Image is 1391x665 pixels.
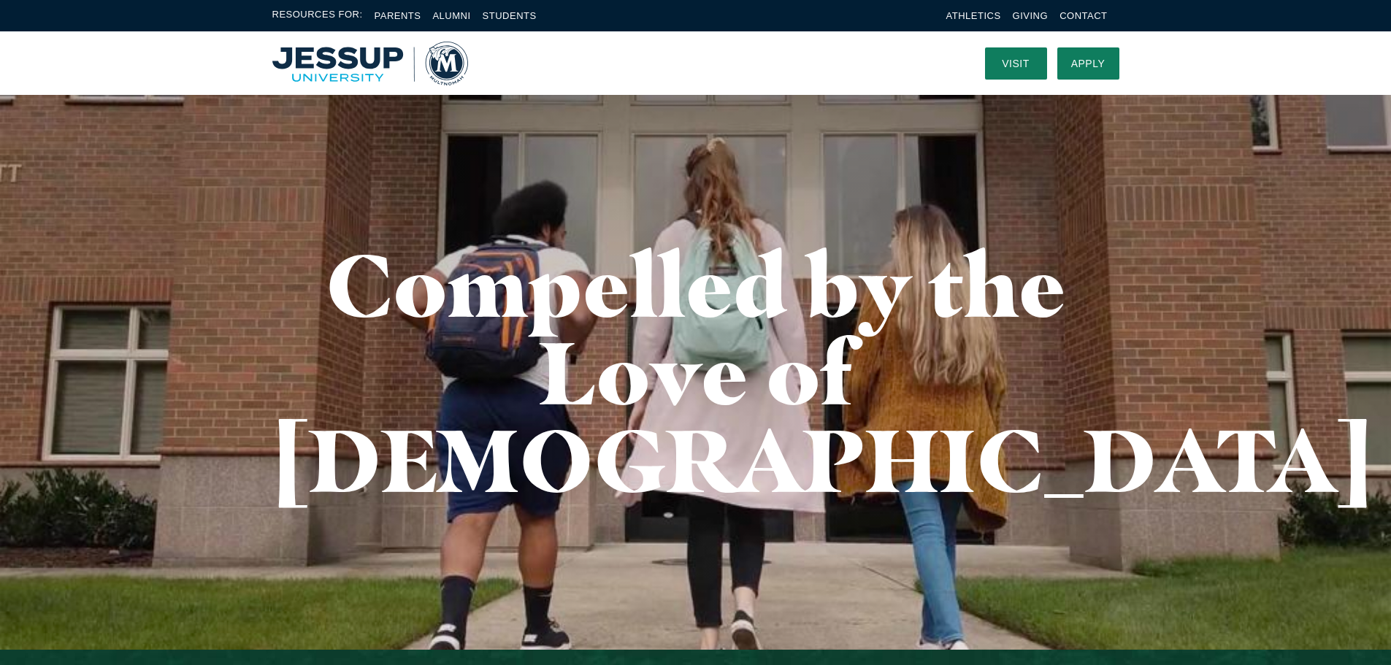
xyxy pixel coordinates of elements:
[272,42,468,85] img: Multnomah University Logo
[1059,10,1107,21] a: Contact
[483,10,537,21] a: Students
[375,10,421,21] a: Parents
[432,10,470,21] a: Alumni
[272,241,1119,504] h1: Compelled by the Love of [DEMOGRAPHIC_DATA]
[1057,47,1119,80] a: Apply
[272,7,363,24] span: Resources For:
[272,42,468,85] a: Home
[1013,10,1049,21] a: Giving
[946,10,1001,21] a: Athletics
[985,47,1047,80] a: Visit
